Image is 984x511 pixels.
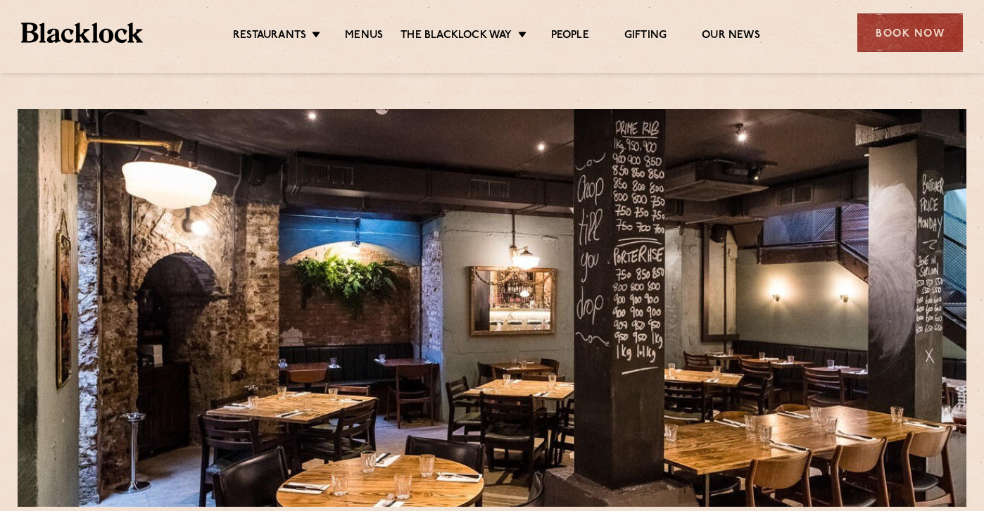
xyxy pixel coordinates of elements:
img: BL_Textured_Logo-footer-cropped.svg [21,23,143,43]
a: Gifting [624,29,667,44]
a: Our News [702,29,760,44]
a: The Blacklock Way [400,29,512,44]
div: Book Now [857,13,963,52]
a: People [551,29,589,44]
a: Menus [345,29,383,44]
a: Restaurants [233,29,306,44]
